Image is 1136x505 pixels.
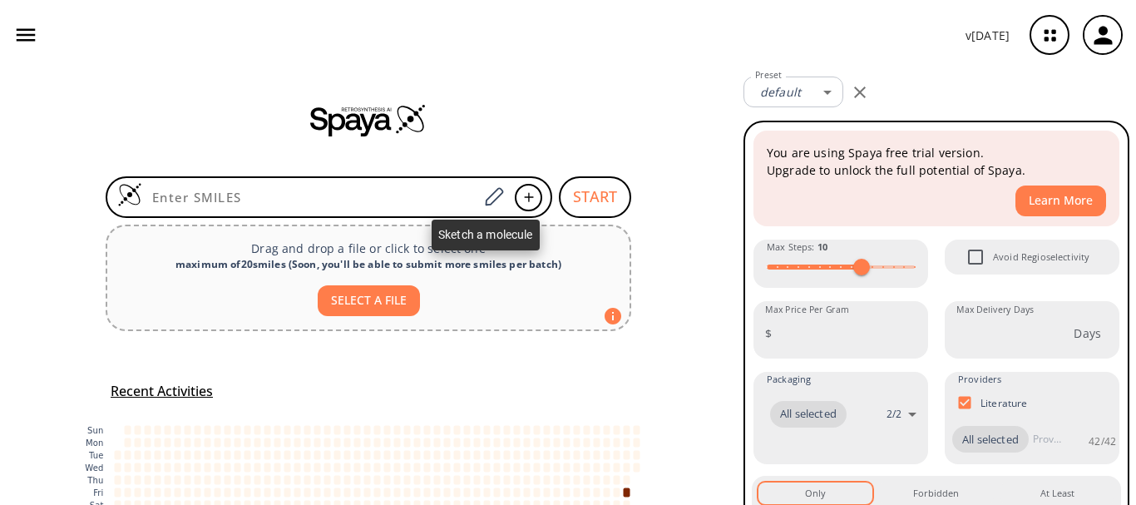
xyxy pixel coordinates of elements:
[817,240,827,253] strong: 10
[755,69,782,82] label: Preset
[952,432,1029,448] span: All selected
[966,27,1010,44] p: v [DATE]
[767,240,827,255] span: Max Steps :
[142,189,478,205] input: Enter SMILES
[887,407,901,421] p: 2 / 2
[1074,324,1101,342] p: Days
[85,463,103,473] text: Wed
[1040,486,1074,501] div: At Least
[104,378,220,405] button: Recent Activities
[765,304,849,316] label: Max Price Per Gram
[879,483,993,504] button: Forbidden
[86,438,104,448] text: Mon
[86,476,103,485] text: Thu
[559,176,631,218] button: START
[993,250,1089,265] span: Avoid Regioselectivity
[117,182,142,207] img: Logo Spaya
[121,257,616,272] div: maximum of 20 smiles ( Soon, you'll be able to submit more smiles per batch )
[93,488,103,498] text: Fri
[432,220,540,250] div: Sketch a molecule
[958,372,1001,387] span: Providers
[765,324,772,342] p: $
[980,396,1028,410] p: Literature
[88,451,104,460] text: Tue
[318,285,420,316] button: SELECT A FILE
[767,144,1106,179] p: You are using Spaya free trial version. Upgrade to unlock the full potential of Spaya.
[758,483,872,504] button: Only
[805,486,826,501] div: Only
[1000,483,1114,504] button: At Least
[87,426,103,435] text: Sun
[958,240,993,275] span: Avoid Regioselectivity
[767,372,811,387] span: Packaging
[1089,434,1116,448] p: 42 / 42
[310,103,427,136] img: Spaya logo
[770,406,847,423] span: All selected
[760,84,801,100] em: default
[1015,186,1106,216] button: Learn More
[121,240,616,257] p: Drag and drop a file or click to select one
[111,383,213,400] h5: Recent Activities
[913,486,959,501] div: Forbidden
[956,304,1034,316] label: Max Delivery Days
[1029,426,1065,453] input: Provider name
